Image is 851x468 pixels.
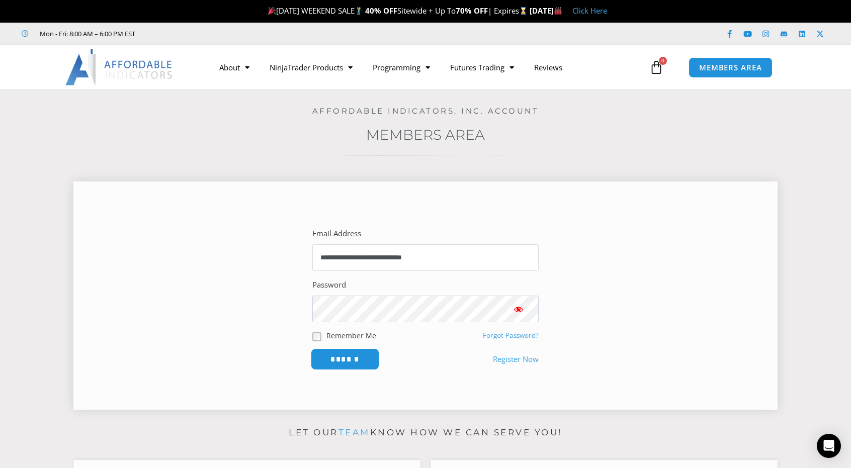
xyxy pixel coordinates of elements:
[355,7,363,15] img: 🏌️‍♂️
[260,56,363,79] a: NinjaTrader Products
[326,330,376,341] label: Remember Me
[209,56,647,79] nav: Menu
[65,49,174,85] img: LogoAI | Affordable Indicators – NinjaTrader
[440,56,524,79] a: Futures Trading
[209,56,260,79] a: About
[312,278,346,292] label: Password
[366,126,485,143] a: Members Area
[659,57,667,65] span: 0
[268,7,276,15] img: 🎉
[266,6,530,16] span: [DATE] WEEKEND SALE Sitewide + Up To | Expires
[689,57,773,78] a: MEMBERS AREA
[817,434,841,458] div: Open Intercom Messenger
[530,6,562,16] strong: [DATE]
[37,28,135,40] span: Mon - Fri: 8:00 AM – 6:00 PM EST
[483,331,539,340] a: Forgot Password?
[456,6,488,16] strong: 70% OFF
[572,6,607,16] a: Click Here
[699,64,762,71] span: MEMBERS AREA
[338,427,370,437] a: team
[365,6,397,16] strong: 40% OFF
[363,56,440,79] a: Programming
[634,53,678,82] a: 0
[149,29,300,39] iframe: Customer reviews powered by Trustpilot
[312,227,361,241] label: Email Address
[312,106,539,116] a: Affordable Indicators, Inc. Account
[524,56,572,79] a: Reviews
[493,352,539,366] a: Register Now
[554,7,562,15] img: 🏭
[498,296,539,322] button: Show password
[520,7,527,15] img: ⌛
[73,425,778,441] p: Let our know how we can serve you!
